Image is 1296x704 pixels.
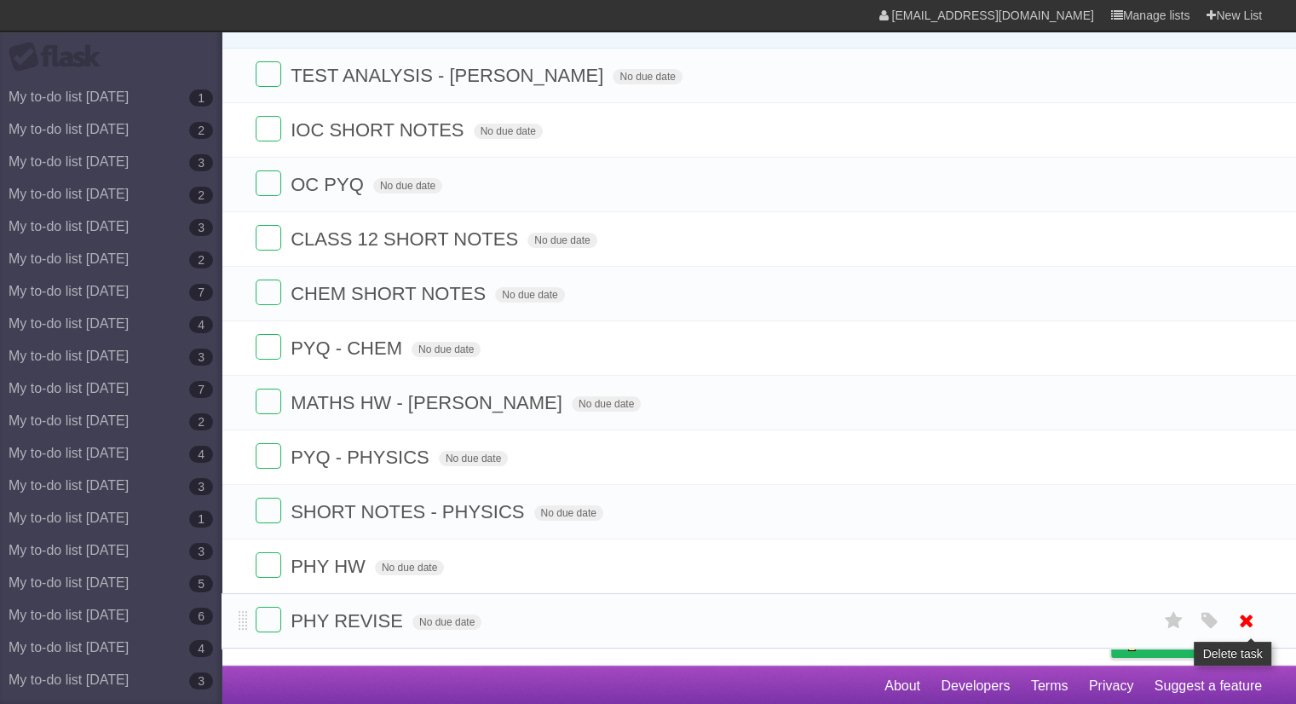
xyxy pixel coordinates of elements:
b: 7 [189,284,213,301]
label: Done [256,443,281,469]
span: Buy me a coffee [1147,627,1253,657]
b: 4 [189,446,213,463]
label: Done [256,61,281,87]
label: Done [256,607,281,632]
span: No due date [495,287,564,303]
b: 2 [189,413,213,430]
span: No due date [527,233,596,248]
span: No due date [534,505,603,521]
span: CLASS 12 SHORT NOTES [291,228,522,250]
span: No due date [474,124,543,139]
a: Privacy [1089,670,1133,702]
b: 6 [189,608,213,625]
span: No due date [572,396,641,412]
div: Flask [9,42,111,72]
label: Done [256,170,281,196]
b: 3 [189,349,213,366]
a: Suggest a feature [1155,670,1262,702]
label: Done [256,498,281,523]
b: 3 [189,672,213,690]
b: 3 [189,543,213,560]
span: No due date [439,451,508,466]
b: 3 [189,219,213,236]
a: About [884,670,920,702]
span: PYQ - PHYSICS [291,447,434,468]
b: 4 [189,316,213,333]
span: CHEM SHORT NOTES [291,283,490,304]
label: Done [256,116,281,141]
span: OC PYQ [291,174,368,195]
b: 3 [189,478,213,495]
b: 1 [189,511,213,528]
span: PHY REVISE [291,610,407,632]
label: Star task [1158,607,1190,635]
b: 2 [189,187,213,204]
b: 1 [189,89,213,107]
span: No due date [613,69,682,84]
b: 4 [189,640,213,657]
span: PYQ - CHEM [291,338,406,359]
a: Developers [941,670,1010,702]
b: 5 [189,575,213,592]
label: Done [256,225,281,251]
b: 2 [189,251,213,268]
a: Terms [1031,670,1068,702]
label: Done [256,552,281,578]
b: 7 [189,381,213,398]
label: Done [256,389,281,414]
span: SHORT NOTES - PHYSICS [291,501,528,522]
span: PHY HW [291,556,370,577]
span: No due date [412,615,481,630]
b: 2 [189,122,213,139]
span: IOC SHORT NOTES [291,119,468,141]
span: MATHS HW - [PERSON_NAME] [291,392,567,413]
span: TEST ANALYSIS - [PERSON_NAME] [291,65,608,86]
label: Done [256,280,281,305]
span: No due date [375,560,444,575]
span: No due date [412,342,481,357]
label: Done [256,334,281,360]
span: No due date [373,178,442,193]
b: 3 [189,154,213,171]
